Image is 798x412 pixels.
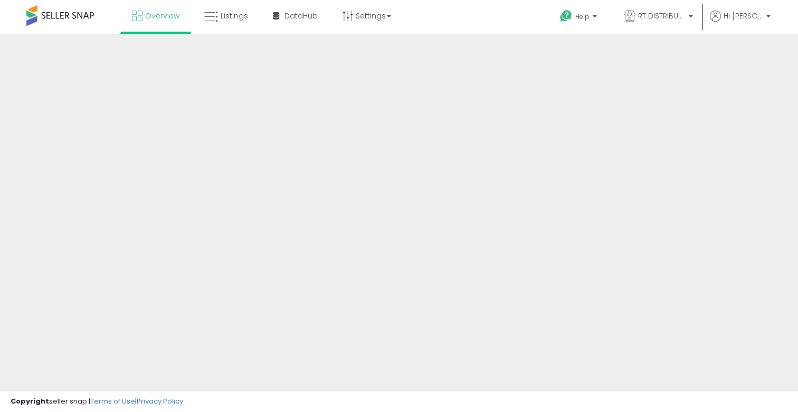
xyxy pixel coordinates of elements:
strong: Copyright [11,396,49,406]
a: Help [552,2,607,34]
span: RT DISTRIBUTION [638,11,686,21]
span: Listings [221,11,248,21]
i: Get Help [559,9,573,23]
div: seller snap | | [11,397,183,407]
a: Terms of Use [90,396,135,406]
span: Help [575,12,590,21]
span: Hi [PERSON_NAME] [724,11,763,21]
a: Privacy Policy [137,396,183,406]
a: Hi [PERSON_NAME] [710,11,771,34]
span: DataHub [284,11,318,21]
span: Overview [145,11,179,21]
